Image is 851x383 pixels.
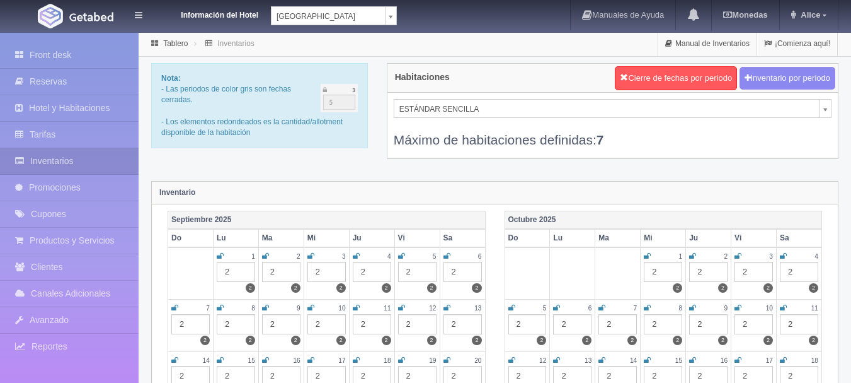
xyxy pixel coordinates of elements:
[307,314,346,334] div: 2
[724,253,728,260] small: 2
[353,262,391,282] div: 2
[585,357,591,364] small: 13
[443,314,482,334] div: 2
[251,305,255,312] small: 8
[246,283,255,293] label: 2
[394,99,831,118] a: ESTÁNDAR SENCILLA
[307,262,346,282] div: 2
[763,336,773,345] label: 2
[387,253,391,260] small: 4
[69,12,113,21] img: Getabed
[443,262,482,282] div: 2
[679,305,683,312] small: 8
[429,305,436,312] small: 12
[811,305,818,312] small: 11
[766,357,773,364] small: 17
[505,229,550,247] th: Do
[763,283,773,293] label: 2
[797,10,820,20] span: Alice
[297,305,300,312] small: 9
[291,336,300,345] label: 2
[399,100,814,119] span: ESTÁNDAR SENCILLA
[814,253,818,260] small: 4
[163,39,188,48] a: Tablero
[427,283,437,293] label: 2
[382,336,391,345] label: 2
[262,314,300,334] div: 2
[398,314,437,334] div: 2
[474,305,481,312] small: 13
[598,314,637,334] div: 2
[429,357,436,364] small: 19
[217,262,255,282] div: 2
[336,283,346,293] label: 2
[723,10,767,20] b: Monedas
[553,314,591,334] div: 2
[543,305,547,312] small: 5
[472,283,481,293] label: 2
[641,229,686,247] th: Mi
[258,229,304,247] th: Ma
[342,253,346,260] small: 3
[644,262,682,282] div: 2
[766,305,773,312] small: 10
[262,262,300,282] div: 2
[769,253,773,260] small: 3
[689,314,728,334] div: 2
[277,7,380,26] span: [GEOGRAPHIC_DATA]
[427,336,437,345] label: 2
[597,133,604,147] b: 7
[689,262,728,282] div: 2
[582,336,591,345] label: 2
[721,357,728,364] small: 16
[679,253,683,260] small: 1
[472,336,481,345] label: 2
[809,283,818,293] label: 2
[384,357,391,364] small: 18
[384,305,391,312] small: 11
[658,32,757,56] a: Manual de Inventarios
[734,262,773,282] div: 2
[304,229,349,247] th: Mi
[338,357,345,364] small: 17
[336,336,346,345] label: 2
[537,336,546,345] label: 2
[474,357,481,364] small: 20
[734,314,773,334] div: 2
[595,229,641,247] th: Ma
[673,336,682,345] label: 2
[151,63,368,148] div: - Las periodos de color gris son fechas cerradas. - Los elementos redondeados es la cantidad/allo...
[161,74,181,83] b: Nota:
[206,305,210,312] small: 7
[394,118,831,149] div: Máximo de habitaciones definidas:
[508,314,547,334] div: 2
[271,6,397,25] a: [GEOGRAPHIC_DATA]
[293,357,300,364] small: 16
[168,211,486,229] th: Septiembre 2025
[740,67,835,90] button: Inventario por periodo
[780,262,818,282] div: 2
[588,305,592,312] small: 6
[203,357,210,364] small: 14
[780,314,818,334] div: 2
[686,229,731,247] th: Ju
[349,229,394,247] th: Ju
[200,336,210,345] label: 2
[159,188,195,197] strong: Inventario
[627,336,637,345] label: 2
[171,314,210,334] div: 2
[157,6,258,21] dt: Información del Hotel
[539,357,546,364] small: 12
[644,314,682,334] div: 2
[353,314,391,334] div: 2
[731,229,777,247] th: Vi
[395,73,450,82] h4: Habitaciones
[38,4,63,28] img: Getabed
[433,253,437,260] small: 5
[440,229,485,247] th: Sa
[673,283,682,293] label: 2
[217,39,254,48] a: Inventarios
[297,253,300,260] small: 2
[724,305,728,312] small: 9
[615,66,737,90] button: Cierre de fechas por periodo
